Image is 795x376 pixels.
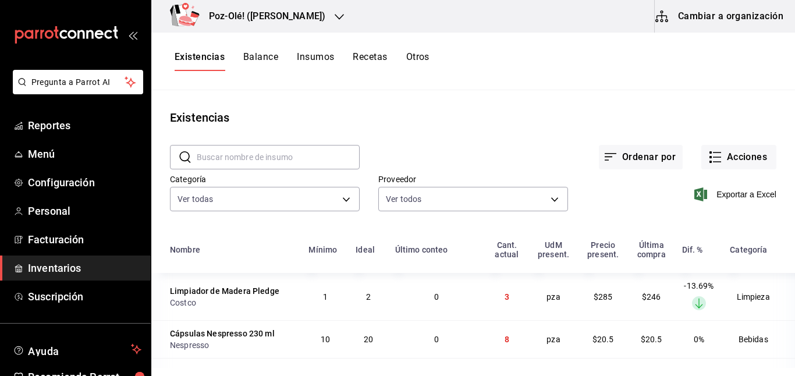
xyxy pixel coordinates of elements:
span: 3 [505,292,509,301]
div: Nombre [170,245,200,254]
span: 1 [323,292,328,301]
button: Insumos [297,51,334,71]
span: 0% [694,335,704,344]
span: 10 [321,335,330,344]
div: navigation tabs [175,51,430,71]
span: Menú [28,146,141,162]
a: Pregunta a Parrot AI [8,84,143,97]
td: pza [528,320,578,358]
span: Personal [28,203,141,219]
span: 8 [505,335,509,344]
div: Categoría [730,245,767,254]
td: Bebidas [723,320,795,358]
div: Mínimo [308,245,337,254]
button: Pregunta a Parrot AI [13,70,143,94]
span: Facturación [28,232,141,247]
div: Limpiador de Madera Pledge [170,285,279,297]
span: $246 [642,292,661,301]
h3: Poz-Olé! ([PERSON_NAME]) [200,9,325,23]
span: -13.69% [684,281,714,290]
div: Precio present. [585,240,621,259]
span: 20 [364,335,373,344]
input: Buscar nombre de insumo [197,146,360,169]
td: Limpieza [723,273,795,320]
span: $285 [594,292,613,301]
span: Pregunta a Parrot AI [31,76,125,88]
div: Costco [170,297,294,308]
div: Cant. actual [492,240,521,259]
button: Ordenar por [599,145,683,169]
span: Ver todos [386,193,421,205]
div: UdM present. [535,240,571,259]
span: $20.5 [641,335,662,344]
span: 16.19% [686,367,713,376]
div: Última compra [635,240,668,259]
label: Categoría [170,175,360,183]
span: $20.5 [592,335,614,344]
div: Cápsulas Nespresso 230 ml [170,328,275,339]
span: Ver todas [178,193,213,205]
button: Acciones [701,145,776,169]
label: Proveedor [378,175,568,183]
button: Recetas [353,51,387,71]
span: Configuración [28,175,141,190]
span: 0 [434,292,439,301]
button: open_drawer_menu [128,30,137,40]
div: Ideal [356,245,375,254]
span: Inventarios [28,260,141,276]
div: Dif. % [682,245,703,254]
button: Otros [406,51,430,71]
button: Existencias [175,51,225,71]
div: Nespresso [170,339,294,351]
span: Suscripción [28,289,141,304]
span: 0 [434,335,439,344]
span: Ayuda [28,342,126,356]
div: Existencias [170,109,229,126]
td: pza [528,273,578,320]
button: Exportar a Excel [697,187,776,201]
button: Balance [243,51,278,71]
div: Último conteo [395,245,448,254]
span: 2 [366,292,371,301]
span: Reportes [28,118,141,133]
